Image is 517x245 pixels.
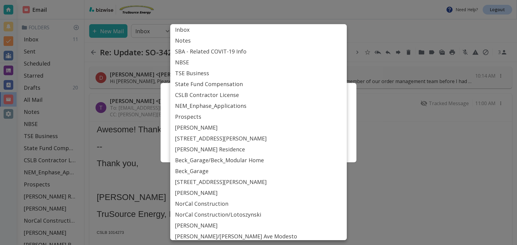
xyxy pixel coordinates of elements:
li: [STREET_ADDRESS][PERSON_NAME] [170,176,347,187]
li: Inbox [170,24,347,35]
li: NorCal Construction [170,198,347,209]
li: Notes [170,35,347,46]
li: [PERSON_NAME] [170,187,347,198]
li: State Fund Compensation [170,79,347,89]
li: Prospects [170,111,347,122]
li: [PERSON_NAME] [170,220,347,231]
li: [STREET_ADDRESS][PERSON_NAME] [170,133,347,144]
li: Beck_Garage [170,166,347,176]
li: [PERSON_NAME] [170,122,347,133]
li: NEM_Enphase_Applications [170,100,347,111]
li: Beck_Garage/Beck_Modular Home [170,155,347,166]
li: TSE Business [170,68,347,79]
li: [PERSON_NAME] Residence [170,144,347,155]
li: CSLB Contractor License [170,89,347,100]
li: NorCal Construction/Lotoszynski [170,209,347,220]
li: NBSE [170,57,347,68]
li: [PERSON_NAME]/[PERSON_NAME] Ave Modesto [170,231,347,242]
li: SBA - Related COVIT-19 Info [170,46,347,57]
